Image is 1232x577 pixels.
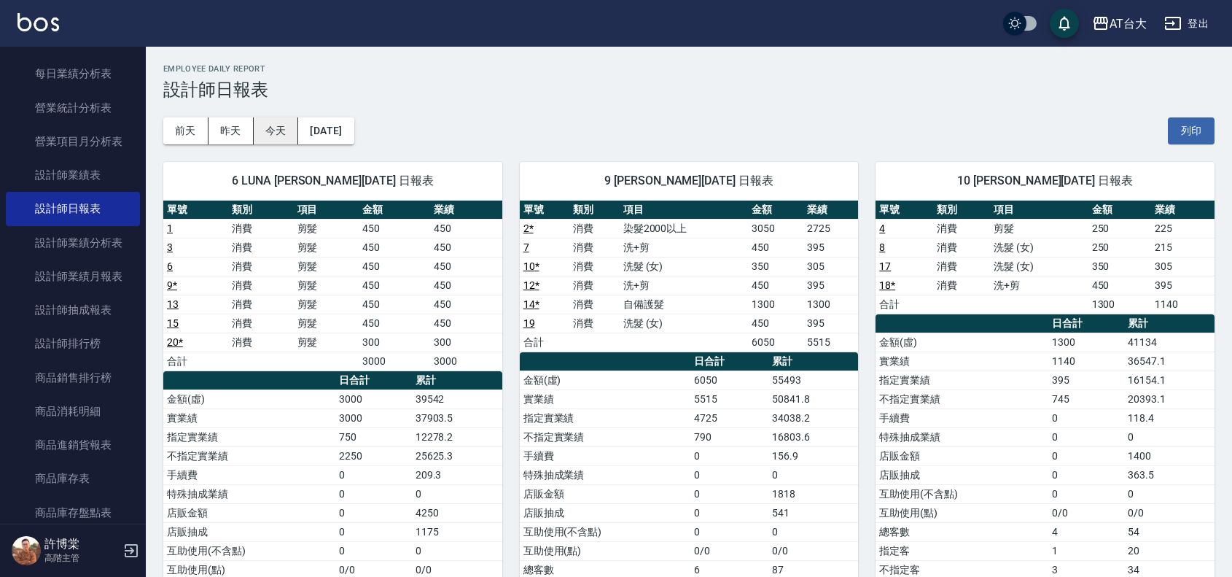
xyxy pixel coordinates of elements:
[803,257,859,276] td: 305
[520,201,859,352] table: a dense table
[523,241,529,253] a: 7
[690,484,768,503] td: 0
[430,257,502,276] td: 450
[1110,15,1147,33] div: AT台大
[163,201,228,220] th: 單號
[1124,408,1215,427] td: 118.4
[803,276,859,295] td: 395
[1048,314,1124,333] th: 日合計
[876,465,1048,484] td: 店販抽成
[412,390,502,408] td: 39542
[537,174,841,188] span: 9 [PERSON_NAME][DATE] 日報表
[803,295,859,314] td: 1300
[1048,427,1124,446] td: 0
[430,333,502,352] td: 300
[1088,238,1152,257] td: 250
[520,333,570,352] td: 合計
[335,390,411,408] td: 3000
[990,219,1088,238] td: 剪髮
[933,257,991,276] td: 消費
[1158,10,1215,37] button: 登出
[294,257,359,276] td: 剪髮
[520,541,691,560] td: 互助使用(點)
[294,238,359,257] td: 剪髮
[520,390,691,408] td: 實業績
[412,503,502,522] td: 4250
[768,484,858,503] td: 1818
[876,503,1048,522] td: 互助使用(點)
[520,201,570,220] th: 單號
[412,427,502,446] td: 12278.2
[430,276,502,295] td: 450
[1151,238,1215,257] td: 215
[1086,9,1153,39] button: AT台大
[933,219,991,238] td: 消費
[228,314,293,333] td: 消費
[163,446,335,465] td: 不指定實業績
[990,238,1088,257] td: 洗髮 (女)
[17,13,59,31] img: Logo
[1048,522,1124,541] td: 4
[690,503,768,522] td: 0
[163,408,335,427] td: 實業績
[879,241,885,253] a: 8
[6,125,140,158] a: 營業項目月分析表
[163,427,335,446] td: 指定實業績
[520,484,691,503] td: 店販金額
[335,541,411,560] td: 0
[44,537,119,551] h5: 許博棠
[163,352,228,371] td: 合計
[1088,201,1152,220] th: 金額
[768,352,858,371] th: 累計
[768,371,858,390] td: 55493
[412,446,502,465] td: 25625.3
[228,219,293,238] td: 消費
[1048,465,1124,484] td: 0
[335,503,411,522] td: 0
[167,260,173,272] a: 6
[1048,484,1124,503] td: 0
[294,333,359,352] td: 剪髮
[1048,541,1124,560] td: 1
[294,219,359,238] td: 剪髮
[335,427,411,446] td: 750
[1151,295,1215,314] td: 1140
[412,465,502,484] td: 209.3
[933,238,991,257] td: 消費
[620,257,748,276] td: 洗髮 (女)
[690,446,768,465] td: 0
[768,390,858,408] td: 50841.8
[748,295,803,314] td: 1300
[163,64,1215,74] h2: Employee Daily Report
[893,174,1197,188] span: 10 [PERSON_NAME][DATE] 日報表
[803,219,859,238] td: 2725
[1124,446,1215,465] td: 1400
[879,222,885,234] a: 4
[1048,371,1124,390] td: 395
[6,428,140,462] a: 商品進銷貨報表
[1088,295,1152,314] td: 1300
[335,371,411,390] th: 日合計
[876,352,1048,371] td: 實業績
[1048,503,1124,522] td: 0/0
[748,219,803,238] td: 3050
[803,201,859,220] th: 業績
[569,314,620,333] td: 消費
[167,317,179,329] a: 15
[876,522,1048,541] td: 總客數
[430,352,502,371] td: 3000
[690,390,768,408] td: 5515
[803,333,859,352] td: 5515
[359,238,430,257] td: 450
[1048,333,1124,352] td: 1300
[6,496,140,530] a: 商品庫存盤點表
[768,465,858,484] td: 0
[1048,352,1124,371] td: 1140
[1048,408,1124,427] td: 0
[1168,117,1215,144] button: 列印
[1124,314,1215,333] th: 累計
[359,314,430,333] td: 450
[620,314,748,333] td: 洗髮 (女)
[768,427,858,446] td: 16803.6
[879,260,891,272] a: 17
